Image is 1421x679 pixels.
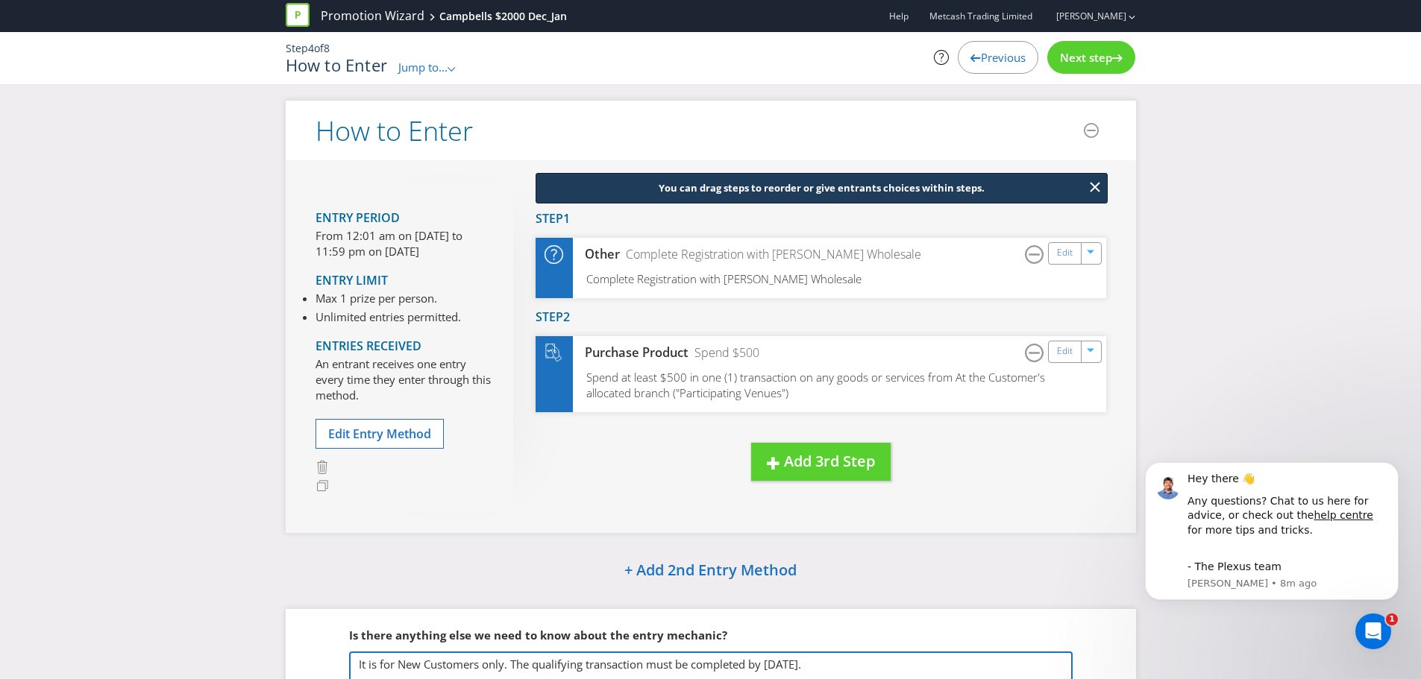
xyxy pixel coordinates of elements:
li: Max 1 prize per person. [316,291,461,306]
a: Edit [1057,244,1073,262]
p: From 12:01 am on [DATE] to 11:59 pm on [DATE] [316,228,491,260]
span: Metcash Trading Limited [929,10,1032,22]
button: + Add 2nd Entry Method [586,555,835,587]
span: 1 [1386,613,1398,625]
span: Edit Entry Method [328,426,431,442]
a: Help [889,10,909,22]
span: 1 [563,210,570,227]
iframe: Intercom live chat [1355,613,1391,649]
span: Next step [1060,50,1112,65]
span: Previous [981,50,1026,65]
div: Campbells $2000 Dec_Jan [439,9,567,24]
p: An entrant receives one entry every time they enter through this method. [316,356,491,404]
span: You can drag steps to reorder or give entrants choices within steps. [659,181,985,195]
li: Unlimited entries permitted. [316,309,461,325]
div: Other [573,246,621,263]
span: Step [536,210,563,227]
a: [PERSON_NAME] [1041,10,1126,22]
a: Edit [1057,343,1073,360]
div: Complete Registration with [PERSON_NAME] Wholesale [620,246,921,263]
span: Is there anything else we need to know about the entry mechanic? [349,628,727,642]
span: Spend at least $500 in one (1) transaction on any goods or services from At the Customer's alloca... [586,370,1045,400]
div: Spend $500 [688,344,759,361]
span: Complete Registration with [PERSON_NAME] Wholesale [586,271,862,286]
span: Entry Period [316,209,400,226]
span: 8 [324,41,330,55]
span: Add 3rd Step [784,451,875,471]
span: + Add 2nd Entry Method [624,560,797,580]
div: Purchase Product [573,344,689,361]
span: 2 [563,309,570,325]
h4: Entries Received [316,340,491,353]
span: of [314,41,324,55]
h2: How to Enter [316,116,473,146]
h1: How to Enter [286,56,388,74]
span: 4 [308,41,314,55]
span: Jump to... [398,60,448,75]
iframe: Intercom notifications message [1123,443,1421,657]
button: Edit Entry Method [316,419,444,449]
button: Add 3rd Step [751,443,891,481]
a: Promotion Wizard [321,7,424,25]
span: Step [286,41,308,55]
span: Step [536,309,563,325]
span: Entry Limit [316,272,388,288]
